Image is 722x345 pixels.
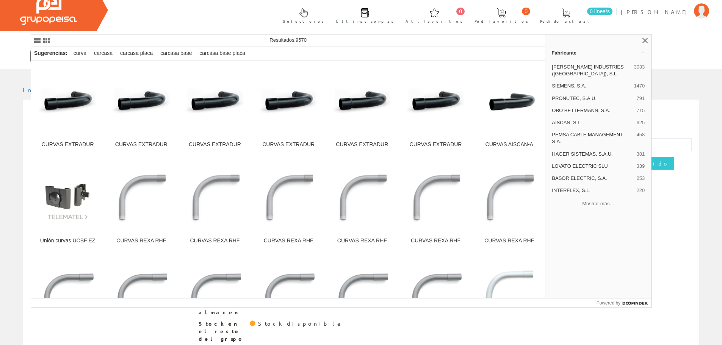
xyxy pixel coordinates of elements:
[552,107,633,114] span: OBO BETTERMANN, S.A.
[479,85,540,117] img: CURVAS AISCAN-A
[552,175,633,182] span: BASOR ELECTRIC, S.A.
[637,163,645,170] span: 339
[91,47,116,60] div: carcasa
[332,172,393,223] img: CURVAS REXA RHF
[479,141,540,148] div: CURVAS AISCAN-A
[157,47,195,60] div: carcasa base
[37,175,98,220] img: Unión curvas UCBF EZ
[23,86,55,93] a: Inicio
[475,17,528,25] span: Ped. favoritos
[637,95,645,102] span: 791
[184,172,245,223] img: CURVAS REXA RHF
[552,83,631,89] span: SIEMENS, S.A.
[552,187,633,194] span: INTERFLEX, S.L.
[399,157,472,253] a: CURVAS REXA RHF CURVAS REXA RHF
[258,141,319,148] div: CURVAS EXTRADUR
[405,237,466,244] div: CURVAS REXA RHF
[552,64,631,77] span: [PERSON_NAME] INDUSTRIES ([GEOGRAPHIC_DATA]), S.L.
[637,151,645,158] span: 381
[621,8,690,16] span: [PERSON_NAME]
[637,175,645,182] span: 253
[332,237,393,244] div: CURVAS REXA RHF
[473,61,546,157] a: CURVAS AISCAN-A CURVAS AISCAN-A
[111,237,172,244] div: CURVAS REXA RHF
[399,61,472,157] a: CURVAS EXTRADUR CURVAS EXTRADUR
[184,269,245,318] img: CURVAS REXA EHF
[587,8,612,15] span: 0 línea/s
[473,157,546,253] a: CURVAS REXA RHF CURVAS REXA RHF
[637,187,645,194] span: 220
[296,37,307,43] span: 9570
[479,237,540,244] div: CURVAS REXA RHF
[184,237,245,244] div: CURVAS REXA RHF
[552,163,633,170] span: LOVATO ELECTRIC SLU
[405,86,466,117] img: CURVAS EXTRADUR
[252,157,325,253] a: CURVAS REXA RHF CURVAS REXA RHF
[405,269,466,318] img: CURVAS REXA EHF
[178,157,251,253] a: CURVAS REXA RHF CURVAS REXA RHF
[326,61,399,157] a: CURVAS EXTRADUR CURVAS EXTRADUR
[105,61,178,157] a: CURVAS EXTRADUR CURVAS EXTRADUR
[37,141,98,148] div: CURVAS EXTRADUR
[252,61,325,157] a: CURVAS EXTRADUR CURVAS EXTRADUR
[70,47,89,60] div: curva
[111,172,172,223] img: CURVAS REXA RHF
[336,17,394,25] span: Últimas compras
[456,8,465,15] span: 0
[184,141,245,148] div: CURVAS EXTRADUR
[199,320,244,343] span: Stock en el resto del grupo
[37,269,98,318] img: CURVAS REXA EHF
[31,157,104,253] a: Unión curvas UCBF EZ Unión curvas UCBF EZ
[637,119,645,126] span: 625
[597,298,652,308] a: Powered by
[269,37,307,43] span: Resultados:
[405,172,466,223] img: CURVAS REXA RHF
[548,197,648,210] button: Mostrar más…
[405,141,466,148] div: CURVAS EXTRADUR
[326,157,399,253] a: CURVAS REXA RHF CURVAS REXA RHF
[479,172,540,223] img: CURVAS REXA RHF
[552,151,633,158] span: HAGER SISTEMAS, S.A.U.
[621,2,709,9] a: [PERSON_NAME]
[283,17,324,25] span: Selectores
[117,47,156,60] div: carcasa placa
[479,265,540,322] img: CURVAS AISCAN-B,GRIS ROSCA
[522,8,530,15] span: 0
[258,172,319,223] img: CURVAS REXA RHF
[545,47,651,59] a: Fabricante
[111,86,172,117] img: CURVAS EXTRADUR
[37,86,98,117] img: CURVAS EXTRADUR
[597,300,620,306] span: Powered by
[258,237,319,244] div: CURVAS REXA RHF
[406,17,463,25] span: Art. favoritos
[332,141,393,148] div: CURVAS EXTRADUR
[258,269,319,318] img: CURVAS REXA EHF
[178,61,251,157] a: CURVAS EXTRADUR CURVAS EXTRADUR
[552,119,633,126] span: AISCAN, S.L.
[532,2,614,28] a: 0 línea/s Pedido actual
[196,47,248,60] div: carcasa base placa
[552,131,633,145] span: PEMSA CABLE MANAGEMENT S.A.
[37,237,98,244] div: Unión curvas UCBF EZ
[31,61,104,157] a: CURVAS EXTRADUR CURVAS EXTRADUR
[31,48,69,59] div: Sugerencias:
[328,2,398,28] a: Últimas compras
[332,86,393,117] img: CURVAS EXTRADUR
[184,86,245,117] img: CURVAS EXTRADUR
[258,320,343,328] div: Stock disponible
[332,269,393,318] img: CURVAS REXA EHF
[258,86,319,117] img: CURVAS EXTRADUR
[111,141,172,148] div: CURVAS EXTRADUR
[105,157,178,253] a: CURVAS REXA RHF CURVAS REXA RHF
[634,64,645,77] span: 3033
[637,107,645,114] span: 715
[637,131,645,145] span: 458
[540,17,592,25] span: Pedido actual
[111,269,172,318] img: CURVAS REXA EHF
[634,83,645,89] span: 1470
[276,2,328,28] a: Selectores
[552,95,633,102] span: PRONUTEC, S.A.U.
